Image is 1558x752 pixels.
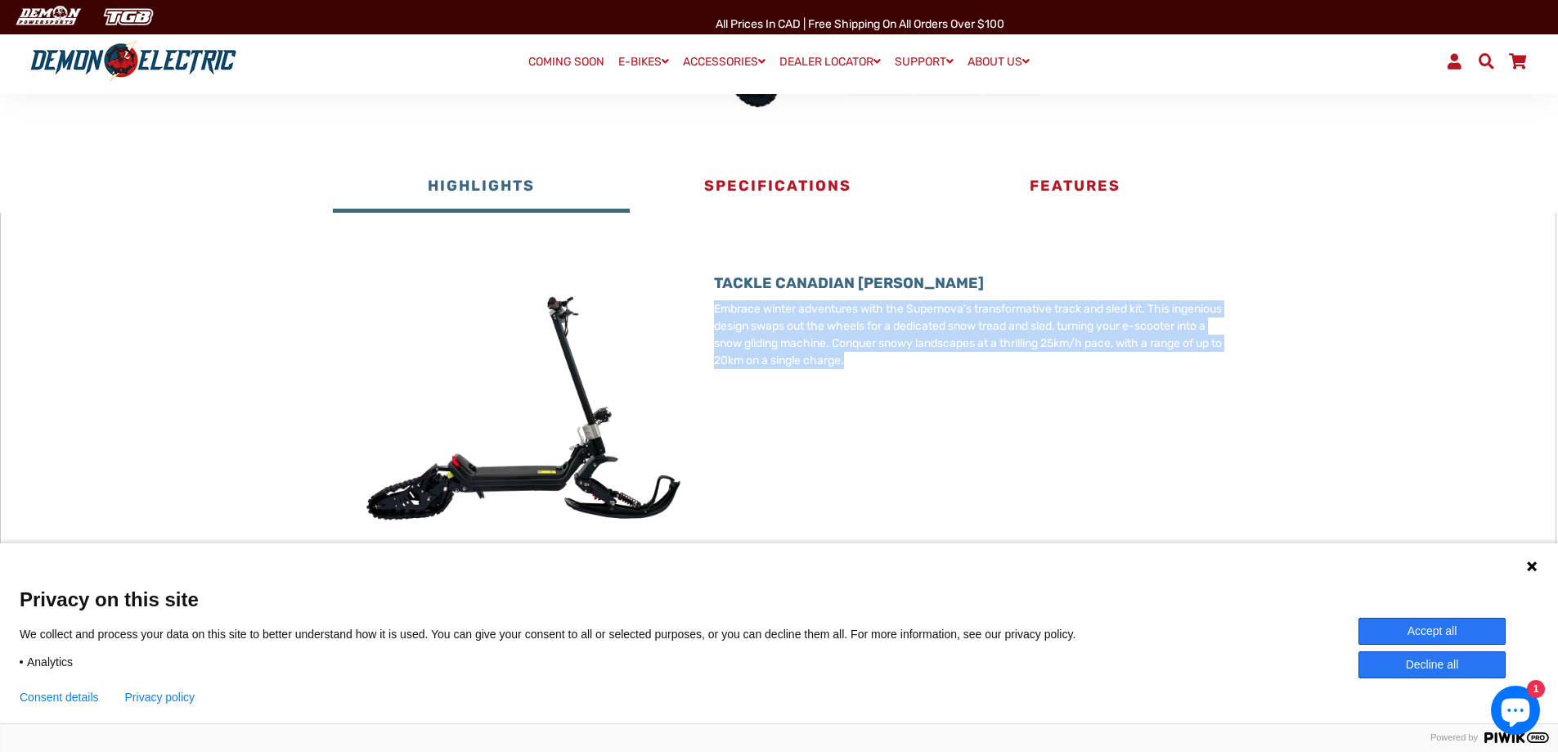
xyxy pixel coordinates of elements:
[677,50,771,74] a: ACCESSORIES
[27,655,73,669] span: Analytics
[8,3,87,30] img: Demon Electric
[125,691,195,704] a: Privacy policy
[25,40,242,83] img: Demon Electric logo
[20,588,1538,611] span: Privacy on this site
[927,164,1224,213] button: Features
[613,50,675,74] a: E-BIKES
[714,300,1224,369] p: Embrace winter adventures with the Supernova's transformative track and sled kit. This ingenious ...
[1358,651,1506,678] button: Decline all
[20,691,99,704] button: Consent details
[523,51,610,74] a: COMING SOON
[714,275,1224,293] h3: TACKLE CANADIAN [PERSON_NAME]
[357,242,689,574] img: Side_45_Angle_R2LL.jpg
[20,627,1100,642] p: We collect and process your data on this site to better understand how it is used. You can give y...
[716,17,1004,31] span: All Prices in CAD | Free shipping on all orders over $100
[95,3,162,30] img: TGB Canada
[1358,618,1506,645] button: Accept all
[774,50,887,74] a: DEALER LOCATOR
[630,164,927,213] button: Specifications
[889,50,959,74] a: SUPPORT
[333,164,630,213] button: Highlights
[1486,686,1545,739] inbox-online-store-chat: Shopify online store chat
[1424,732,1484,743] span: Powered by
[962,50,1035,74] a: ABOUT US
